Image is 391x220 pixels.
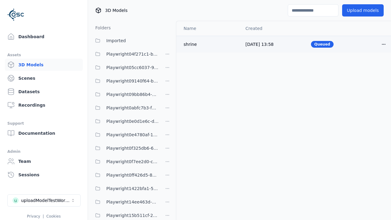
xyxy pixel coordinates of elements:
span: Playwright09140f64-bfed-4894-9ae1-f5b1e6c36039 [106,77,159,85]
div: uploadModelTestWorkspace [21,197,71,204]
button: Playwright09bb86b4-7f88-4a8f-8ea8-a4c9412c995e [92,88,159,101]
span: Playwright09bb86b4-7f88-4a8f-8ea8-a4c9412c995e [106,91,159,98]
button: Playwright0e0d1e6c-db5a-4244-b424-632341d2c1b4 [92,115,159,127]
a: Scenes [5,72,83,84]
div: shrine [184,41,236,47]
div: Queued [311,41,334,48]
button: Playwright0ff426d5-887e-47ce-9e83-c6f549f6a63f [92,169,159,181]
span: Playwright0abfc7b3-fdbd-438a-9097-bdc709c88d01 [106,104,159,112]
h3: Folders [92,25,111,31]
button: Playwright0f325db6-6c4b-4947-9a8f-f4487adedf2c [92,142,159,154]
a: Datasets [5,86,83,98]
a: Team [5,155,83,167]
a: Privacy [27,214,40,218]
a: Dashboard [5,31,83,43]
span: Playwright05cc6037-9b74-4704-86c6-3ffabbdece83 [106,64,159,71]
th: Name [176,21,241,36]
a: Documentation [5,127,83,139]
button: Playwright0f7ee2d0-cebf-4840-a756-5a7a26222786 [92,156,159,168]
span: Imported [106,37,126,44]
th: Created [241,21,306,36]
button: Playwright0abfc7b3-fdbd-438a-9097-bdc709c88d01 [92,102,159,114]
div: Assets [7,51,80,59]
a: Recordings [5,99,83,111]
span: Playwright1422bfa1-5065-45c6-98b3-ab75e32174d7 [106,185,159,192]
a: 3D Models [5,59,83,71]
button: Imported [92,35,172,47]
div: Admin [7,148,80,155]
img: Logo [7,6,24,23]
span: Playwright14ee463d-7a4b-460f-bf6c-ea7fafeecbb0 [106,198,159,206]
span: [DATE] 13:58 [246,42,274,47]
button: Playwright05cc6037-9b74-4704-86c6-3ffabbdece83 [92,61,159,74]
span: Playwright0f7ee2d0-cebf-4840-a756-5a7a26222786 [106,158,159,165]
span: | [43,214,44,218]
button: Playwright14ee463d-7a4b-460f-bf6c-ea7fafeecbb0 [92,196,159,208]
a: Cookies [46,214,61,218]
span: 3D Models [105,7,127,13]
button: Playwright09140f64-bfed-4894-9ae1-f5b1e6c36039 [92,75,159,87]
button: Upload models [342,4,384,16]
span: Playwright0f325db6-6c4b-4947-9a8f-f4487adedf2c [106,145,159,152]
div: u [13,197,19,204]
span: Playwright04f271c1-b936-458c-b5f6-36ca6337f11a [106,50,159,58]
a: Sessions [5,169,83,181]
button: Playwright04f271c1-b936-458c-b5f6-36ca6337f11a [92,48,159,60]
button: Playwright0e4780af-1c2a-492e-901c-6880da17528a [92,129,159,141]
span: Playwright0ff426d5-887e-47ce-9e83-c6f549f6a63f [106,171,159,179]
button: Playwright1422bfa1-5065-45c6-98b3-ab75e32174d7 [92,182,159,195]
button: Select a workspace [7,194,81,207]
span: Playwright15b511cf-2ce0-42d4-aab5-f050ff96fb05 [106,212,159,219]
span: Playwright0e4780af-1c2a-492e-901c-6880da17528a [106,131,159,138]
span: Playwright0e0d1e6c-db5a-4244-b424-632341d2c1b4 [106,118,159,125]
div: Support [7,120,80,127]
